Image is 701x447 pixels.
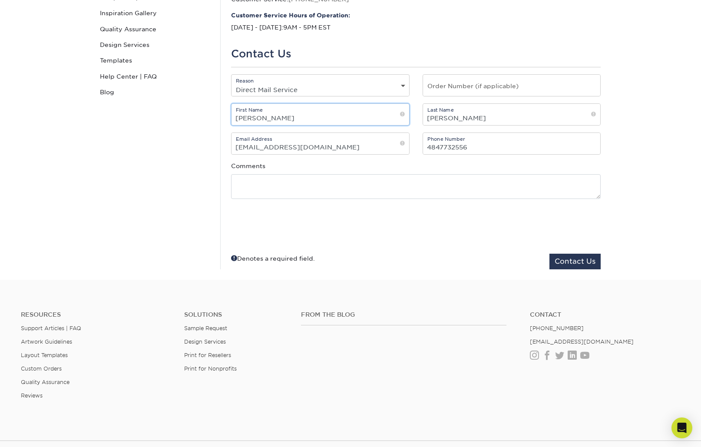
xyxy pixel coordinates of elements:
h1: Contact Us [231,48,601,60]
iframe: Google Customer Reviews [2,421,74,444]
a: Contact [530,311,680,318]
a: Reviews [21,392,43,399]
a: Print for Resellers [184,352,231,358]
a: [PHONE_NUMBER] [530,325,584,331]
a: Quality Assurance [96,21,214,37]
a: Artwork Guidelines [21,338,72,345]
h4: From the Blog [301,311,506,318]
a: Templates [96,53,214,68]
label: Comments [231,162,265,170]
a: Print for Nonprofits [184,365,237,372]
button: Contact Us [549,254,601,269]
a: Sample Request [184,325,227,331]
a: Support Articles | FAQ [21,325,81,331]
h4: Resources [21,311,171,318]
a: Design Services [184,338,226,345]
a: Inspiration Gallery [96,5,214,21]
a: Blog [96,84,214,100]
a: Help Center | FAQ [96,69,214,84]
h4: Solutions [184,311,288,318]
div: Denotes a required field. [231,254,315,263]
a: Layout Templates [21,352,68,358]
a: [EMAIL_ADDRESS][DOMAIN_NAME] [530,338,634,345]
div: Open Intercom Messenger [671,417,692,438]
a: Design Services [96,37,214,53]
a: Quality Assurance [21,379,69,385]
a: Custom Orders [21,365,62,372]
p: 9AM - 5PM EST [231,11,601,32]
span: [DATE] - [DATE]: [231,24,283,31]
iframe: reCAPTCHA [469,209,585,239]
strong: Customer Service Hours of Operation: [231,11,601,20]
